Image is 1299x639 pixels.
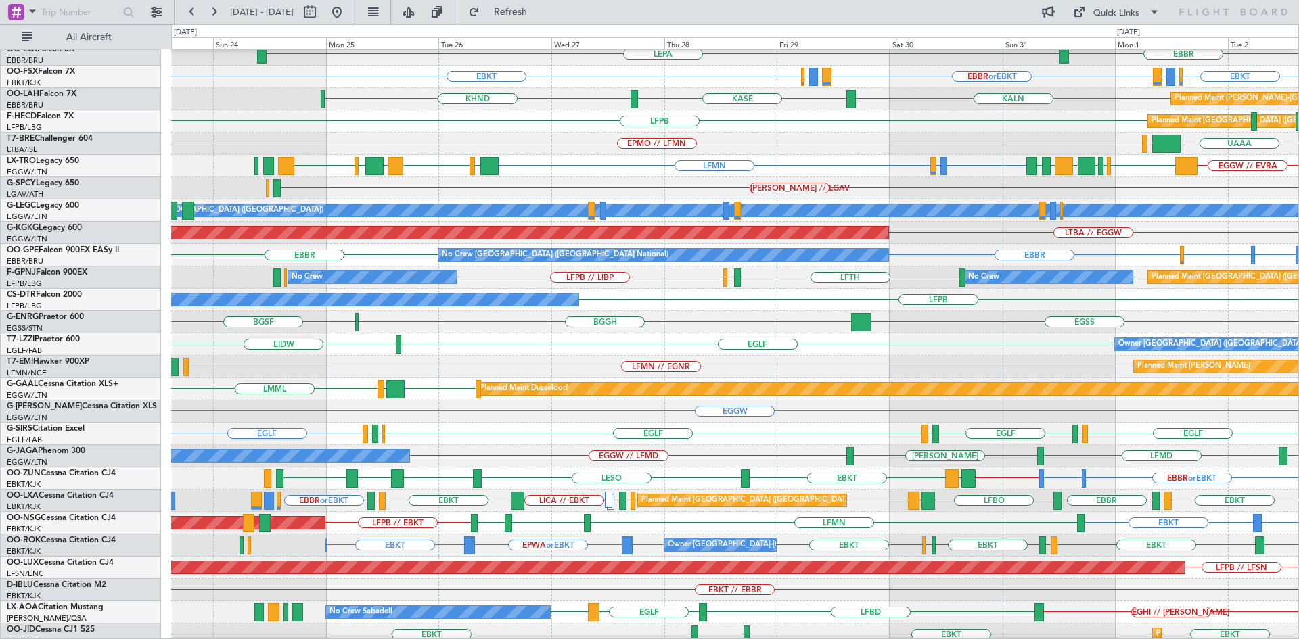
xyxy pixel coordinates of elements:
a: [PERSON_NAME]/QSA [7,613,87,623]
a: EBBR/BRU [7,256,43,266]
div: Wed 27 [551,37,664,49]
span: T7-LZZI [7,335,35,344]
span: CS-DTR [7,291,36,299]
div: Planned Maint Dusseldorf [480,379,568,399]
div: No Crew [292,267,323,287]
a: T7-EMIHawker 900XP [7,358,89,366]
button: All Aircraft [15,26,147,48]
span: F-HECD [7,112,37,120]
span: OO-LAH [7,90,39,98]
a: EBKT/KJK [7,524,41,534]
span: G-JAGA [7,447,38,455]
a: EBBR/BRU [7,100,43,110]
span: G-ENRG [7,313,39,321]
span: G-SPCY [7,179,36,187]
a: EGLF/FAB [7,346,42,356]
span: Refresh [482,7,539,17]
div: [DATE] [1117,27,1140,39]
a: OO-ROKCessna Citation CJ4 [7,536,116,544]
a: OO-JIDCessna CJ1 525 [7,625,95,634]
a: D-IBLUCessna Citation M2 [7,581,106,589]
span: G-GAAL [7,380,38,388]
a: LFPB/LBG [7,122,42,133]
a: EBBR/BRU [7,55,43,66]
a: EGSS/STN [7,323,43,333]
a: OO-LUXCessna Citation CJ4 [7,559,114,567]
a: LFPB/LBG [7,279,42,289]
div: No Crew [968,267,999,287]
span: OO-ROK [7,536,41,544]
span: All Aircraft [35,32,143,42]
a: G-JAGAPhenom 300 [7,447,85,455]
span: OO-ZUN [7,469,41,477]
span: LX-AOA [7,603,38,611]
div: Mon 1 [1115,37,1228,49]
div: Quick Links [1093,7,1139,20]
a: LGAV/ATH [7,189,43,199]
a: OO-LXACessna Citation CJ4 [7,492,114,500]
a: EBKT/KJK [7,78,41,88]
a: OO-FSXFalcon 7X [7,68,75,76]
div: Sat 30 [890,37,1003,49]
a: EGLF/FAB [7,435,42,445]
span: [DATE] - [DATE] [230,6,294,18]
span: T7-BRE [7,135,35,143]
a: T7-LZZIPraetor 600 [7,335,80,344]
div: Fri 29 [777,37,890,49]
span: OO-NSG [7,514,41,522]
div: No Crew Sabadell [329,602,392,622]
a: EGGW/LTN [7,412,47,423]
a: G-ENRGPraetor 600 [7,313,84,321]
a: EGGW/LTN [7,234,47,244]
a: EBKT/KJK [7,591,41,601]
a: OO-GPEFalcon 900EX EASy II [7,246,119,254]
span: T7-EMI [7,358,33,366]
a: OO-LAHFalcon 7X [7,90,76,98]
input: Trip Number [41,2,119,22]
a: G-SIRSCitation Excel [7,425,85,433]
span: G-SIRS [7,425,32,433]
a: EBKT/KJK [7,546,41,557]
button: Refresh [462,1,543,23]
div: Thu 28 [664,37,777,49]
button: Quick Links [1066,1,1166,23]
span: OO-GPE [7,246,39,254]
div: Mon 25 [326,37,439,49]
a: LFPB/LBG [7,301,42,311]
a: G-[PERSON_NAME]Cessna Citation XLS [7,402,157,410]
span: G-KGKG [7,224,39,232]
div: Sun 31 [1003,37,1116,49]
span: F-GPNJ [7,268,36,277]
a: F-HECDFalcon 7X [7,112,74,120]
div: Planned Maint [GEOGRAPHIC_DATA] ([GEOGRAPHIC_DATA] National) [641,490,886,511]
a: LTBA/ISL [7,145,37,155]
a: F-GPNJFalcon 900EX [7,268,87,277]
div: No Crew [GEOGRAPHIC_DATA] ([GEOGRAPHIC_DATA] National) [442,245,668,265]
span: OO-FSX [7,68,38,76]
div: Owner [GEOGRAPHIC_DATA]-[GEOGRAPHIC_DATA] [668,535,850,555]
span: OO-LUX [7,559,39,567]
span: OO-JID [7,625,35,634]
a: G-KGKGLegacy 600 [7,224,82,232]
span: G-[PERSON_NAME] [7,402,82,410]
div: Sun 24 [213,37,326,49]
div: [DATE] [174,27,197,39]
a: LX-TROLegacy 650 [7,157,79,165]
a: LX-AOACitation Mustang [7,603,104,611]
a: LFSN/ENC [7,569,44,579]
div: A/C Unavailable [GEOGRAPHIC_DATA] ([GEOGRAPHIC_DATA]) [104,200,323,220]
a: G-SPCYLegacy 650 [7,179,79,187]
a: LFMN/NCE [7,368,47,378]
a: EGGW/LTN [7,212,47,222]
a: G-GAALCessna Citation XLS+ [7,380,118,388]
a: OO-ZUNCessna Citation CJ4 [7,469,116,477]
a: T7-BREChallenger 604 [7,135,93,143]
a: EGGW/LTN [7,167,47,177]
span: OO-LXA [7,492,39,500]
a: CS-DTRFalcon 2000 [7,291,82,299]
div: Tue 26 [438,37,551,49]
span: LX-TRO [7,157,36,165]
a: G-LEGCLegacy 600 [7,202,79,210]
span: G-LEGC [7,202,36,210]
span: D-IBLU [7,581,33,589]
